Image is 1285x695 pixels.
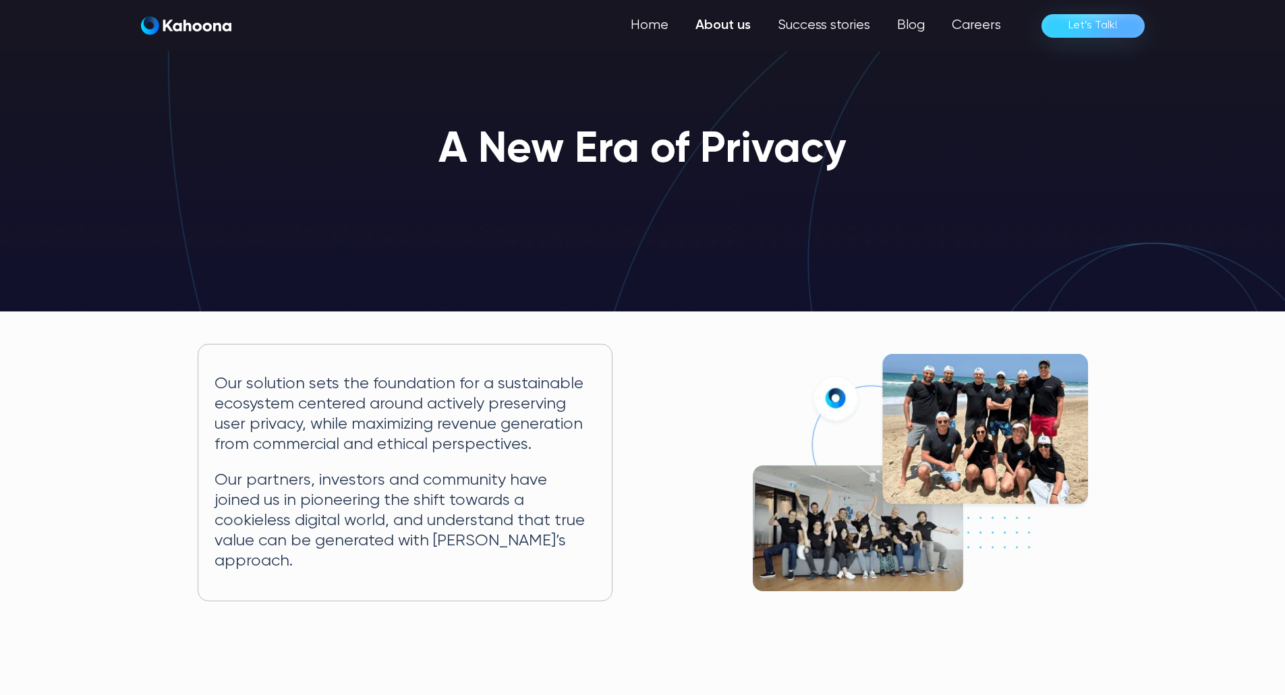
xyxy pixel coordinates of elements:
a: Let’s Talk! [1041,14,1145,38]
p: Our solution sets the foundation for a sustainable ecosystem centered around actively preserving ... [215,374,596,454]
a: home [141,16,231,36]
a: Careers [938,12,1015,39]
img: Kahoona logo white [141,16,231,35]
div: Let’s Talk! [1068,15,1118,36]
a: Home [617,12,682,39]
a: Blog [884,12,938,39]
p: Our partners, investors and community have joined us in pioneering the shift towards a cookieless... [215,471,596,571]
h1: A New Era of Privacy [438,127,847,174]
a: Success stories [764,12,884,39]
a: About us [682,12,764,39]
